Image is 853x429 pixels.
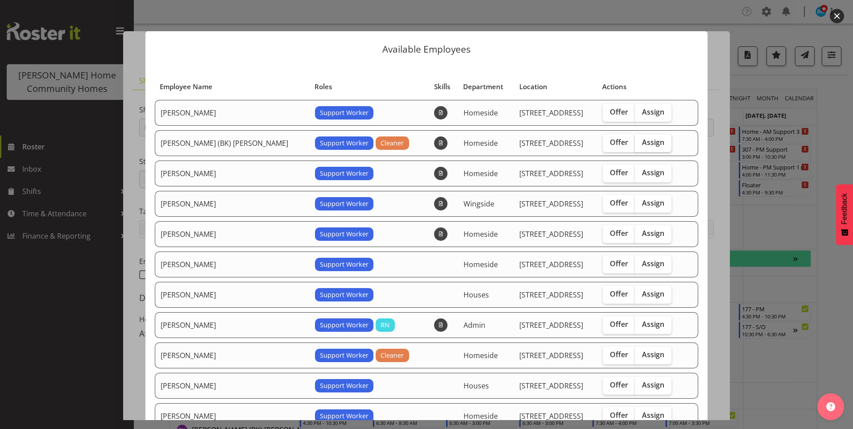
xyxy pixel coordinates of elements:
span: [STREET_ADDRESS] [519,351,583,360]
span: Cleaner [381,138,404,148]
span: Offer [610,289,628,298]
span: Offer [610,380,628,389]
span: [STREET_ADDRESS] [519,381,583,391]
td: [PERSON_NAME] [155,100,310,126]
td: [PERSON_NAME] [155,312,310,338]
span: [STREET_ADDRESS] [519,138,583,148]
span: RN [381,320,389,330]
span: Support Worker [320,199,369,209]
span: Offer [610,168,628,177]
span: Offer [610,350,628,359]
td: [PERSON_NAME] [155,161,310,186]
span: Assign [642,138,664,147]
span: Offer [610,198,628,207]
span: Employee Name [160,82,212,92]
span: Feedback [841,193,849,224]
span: Support Worker [320,351,369,360]
span: Support Worker [320,108,369,118]
span: [STREET_ADDRESS] [519,260,583,269]
span: Department [463,82,503,92]
span: Support Worker [320,411,369,421]
span: Support Worker [320,381,369,391]
span: Assign [642,259,664,268]
span: Support Worker [320,229,369,239]
td: [PERSON_NAME] (BK) [PERSON_NAME] [155,130,310,156]
span: Homeside [464,169,498,178]
span: Assign [642,380,664,389]
span: Admin [464,320,485,330]
span: [STREET_ADDRESS] [519,290,583,300]
span: Location [519,82,547,92]
td: [PERSON_NAME] [155,191,310,217]
span: Homeside [464,260,498,269]
span: Assign [642,350,664,359]
span: Offer [610,411,628,420]
span: Wingside [464,199,494,209]
span: Houses [464,381,489,391]
span: Offer [610,259,628,268]
span: Houses [464,290,489,300]
p: Available Employees [154,45,699,54]
span: Offer [610,107,628,116]
td: [PERSON_NAME] [155,221,310,247]
span: Skills [434,82,450,92]
span: Actions [602,82,626,92]
td: [PERSON_NAME] [155,342,310,368]
span: Homeside [464,138,498,148]
span: Support Worker [320,138,369,148]
span: Assign [642,198,664,207]
td: [PERSON_NAME] [155,282,310,308]
span: Homeside [464,229,498,239]
span: [STREET_ADDRESS] [519,229,583,239]
span: Assign [642,320,664,329]
span: [STREET_ADDRESS] [519,169,583,178]
span: Assign [642,229,664,238]
span: Homeside [464,351,498,360]
span: Assign [642,289,664,298]
span: Cleaner [381,351,404,360]
span: Assign [642,107,664,116]
span: [STREET_ADDRESS] [519,320,583,330]
span: [STREET_ADDRESS] [519,108,583,118]
td: [PERSON_NAME] [155,403,310,429]
span: Homeside [464,108,498,118]
button: Feedback - Show survey [836,184,853,245]
span: [STREET_ADDRESS] [519,411,583,421]
span: Support Worker [320,169,369,178]
td: [PERSON_NAME] [155,252,310,277]
span: Offer [610,229,628,238]
span: Offer [610,320,628,329]
span: [STREET_ADDRESS] [519,199,583,209]
span: Support Worker [320,290,369,300]
td: [PERSON_NAME] [155,373,310,399]
span: Homeside [464,411,498,421]
span: Support Worker [320,260,369,269]
span: Support Worker [320,320,369,330]
span: Assign [642,168,664,177]
img: help-xxl-2.png [826,402,835,411]
span: Assign [642,411,664,420]
span: Offer [610,138,628,147]
span: Roles [315,82,332,92]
